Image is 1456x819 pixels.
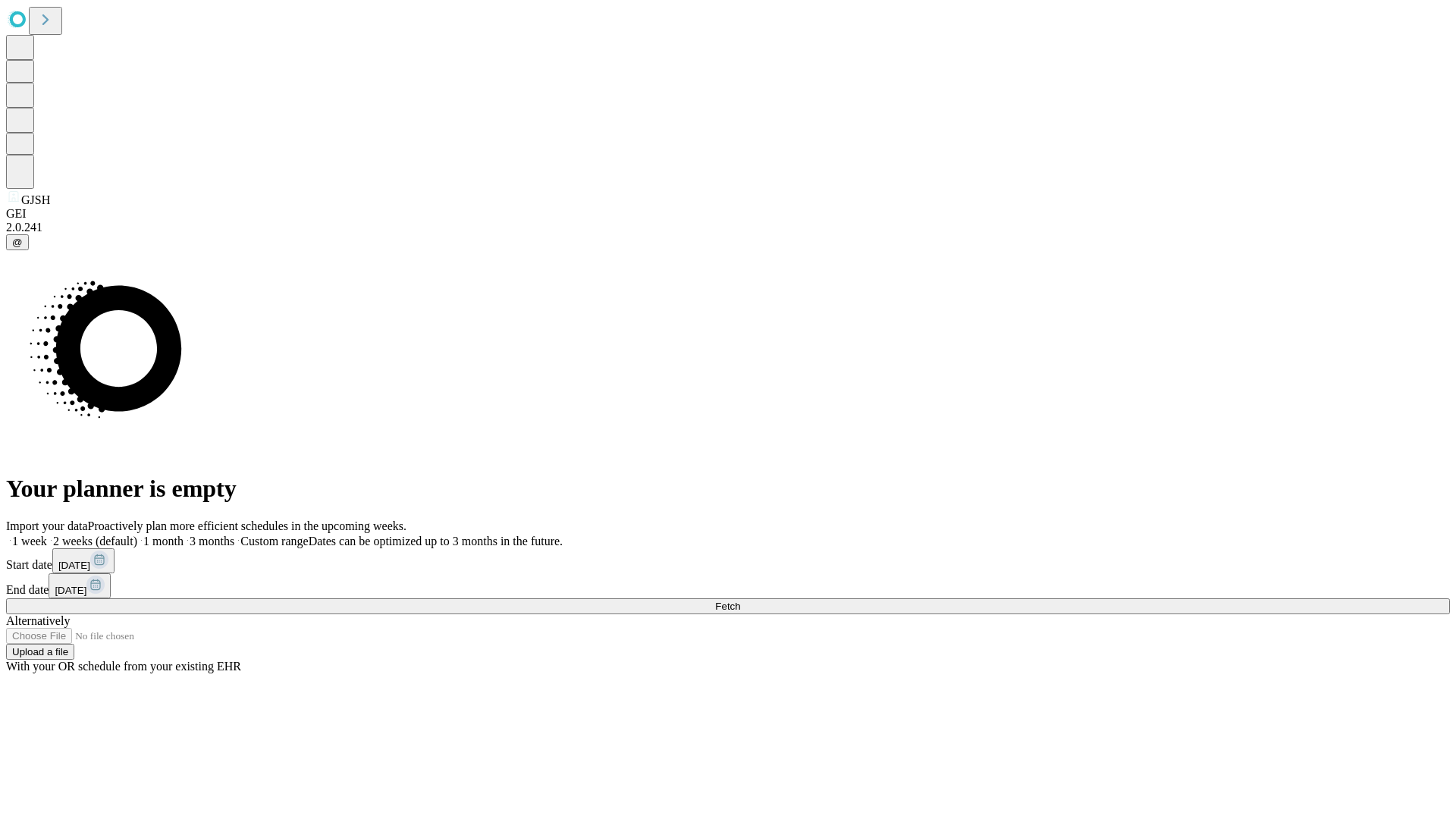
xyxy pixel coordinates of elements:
button: Fetch [6,598,1450,614]
span: 3 months [190,535,234,548]
div: GEI [6,207,1450,221]
button: Upload a file [6,644,74,660]
span: GJSH [21,193,50,206]
div: Start date [6,548,1450,573]
span: Dates can be optimized up to 3 months in the future. [309,535,563,548]
span: [DATE] [58,560,90,571]
div: End date [6,573,1450,598]
span: Import your data [6,519,88,532]
div: 2.0.241 [6,221,1450,234]
span: Alternatively [6,614,70,627]
span: 1 month [143,535,184,548]
h1: Your planner is empty [6,475,1450,503]
span: 1 week [12,535,47,548]
button: [DATE] [49,573,111,598]
span: With your OR schedule from your existing EHR [6,660,241,673]
button: @ [6,234,29,250]
span: Fetch [715,601,740,612]
span: Proactively plan more efficient schedules in the upcoming weeks. [88,519,406,532]
span: [DATE] [55,585,86,596]
span: 2 weeks (default) [53,535,137,548]
span: Custom range [240,535,308,548]
span: @ [12,237,23,248]
button: [DATE] [52,548,115,573]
